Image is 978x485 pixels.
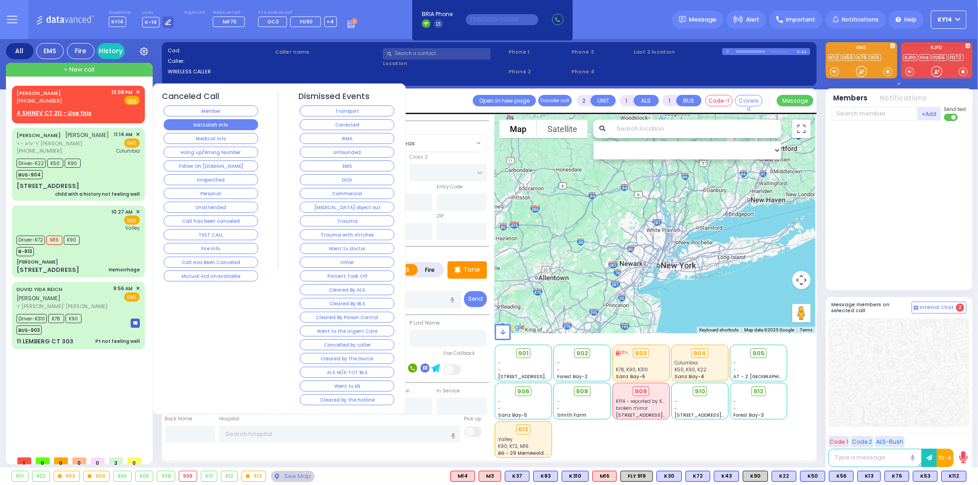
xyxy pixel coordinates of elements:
[734,405,736,412] span: -
[164,133,258,144] button: Medical Info
[498,398,501,405] span: -
[734,412,764,419] span: Forest Bay-3
[754,387,764,396] span: 912
[109,17,126,27] span: KY14
[620,471,653,482] div: FLY 919
[562,471,589,482] div: BLS
[691,348,708,358] div: 904
[735,95,763,106] button: Covered
[164,119,258,130] button: Hatzalah Info
[772,471,796,482] div: BLS
[300,353,394,364] button: Cleared by the Doctor
[298,92,370,101] h4: Dismissed Events
[571,68,631,76] span: Phone 4
[800,471,825,482] div: BLS
[437,183,463,191] label: Entry Code
[12,471,28,481] div: 901
[464,265,480,275] p: Tone
[409,154,428,161] label: Cross 2
[55,191,140,198] div: child with a history not feeling well
[54,457,68,464] span: 0
[109,266,140,273] div: Hemorrhage
[571,48,631,56] span: Phone 3
[705,95,733,106] button: Code-1
[443,350,475,357] label: Use Callback
[142,10,174,16] label: Lines
[17,286,62,293] a: DUVID YIDA REICH
[33,471,50,481] div: 902
[184,10,205,16] label: Night unit
[792,304,811,322] button: Drag Pegman onto the map to open Street View
[97,43,125,59] a: History
[300,339,394,350] button: Cancelled by caller
[674,412,761,419] span: [STREET_ADDRESS][PERSON_NAME]
[464,415,481,423] label: Pick up
[497,321,527,333] img: Google
[127,457,141,464] span: 0
[517,387,530,396] span: 906
[557,359,560,366] span: -
[498,450,550,457] span: BG - 29 Merriewold S.
[743,471,768,482] div: K90
[114,285,133,292] span: 9:56 AM
[557,405,560,412] span: -
[437,387,460,395] label: In Service
[300,174,394,185] button: DOA
[383,135,474,151] span: All areas
[557,412,586,419] span: Smith Farm
[136,471,153,481] div: 906
[591,95,616,106] button: UNIT
[633,386,649,397] div: 909
[498,436,513,443] span: Valley
[829,471,854,482] div: K56
[242,471,266,481] div: 913
[505,471,530,482] div: K37
[300,188,394,199] button: Commercial
[17,89,61,97] a: [PERSON_NAME]
[941,471,967,482] div: BLS
[109,10,132,16] label: Dispatcher
[498,359,501,366] span: -
[734,398,736,405] span: -
[576,349,588,358] span: 902
[592,471,617,482] div: ALS
[479,471,501,482] div: ALS
[17,247,34,256] span: B-913
[917,107,941,121] button: +Add
[842,16,879,24] span: Notifications
[136,131,140,138] span: ✕
[17,337,73,346] div: 11 LEMBERG CT 303
[383,48,491,60] input: Search a contact
[36,43,64,59] div: EMS
[562,471,589,482] div: K310
[685,471,710,482] div: BLS
[473,95,536,106] a: Open in new page
[956,303,964,312] span: 2
[300,394,394,405] button: Cleared by the hotline
[164,188,258,199] button: Personal
[792,271,811,289] button: Map camera controls
[857,471,881,482] div: BLS
[300,133,394,144] button: RMA
[124,138,140,148] span: EMS
[213,10,248,16] label: Medic on call
[17,170,43,179] span: BUS-904
[937,449,954,467] button: 10-4
[786,16,815,24] span: Important
[409,320,440,327] label: P Last Name
[382,134,487,152] span: All areas
[258,10,337,16] label: Fire units on call
[437,213,443,220] label: ZIP
[300,298,394,309] button: Cleared By BLS
[832,302,912,314] h5: Message members on selected call
[46,236,62,245] span: M16
[875,436,905,447] button: ALS-Rush
[300,243,394,254] button: Went to doctor
[67,43,94,59] div: Fire
[851,436,873,447] button: Code 2
[884,471,909,482] div: BLS
[518,349,529,358] span: 901
[64,65,94,74] span: + New call
[221,471,238,481] div: 912
[533,471,558,482] div: K83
